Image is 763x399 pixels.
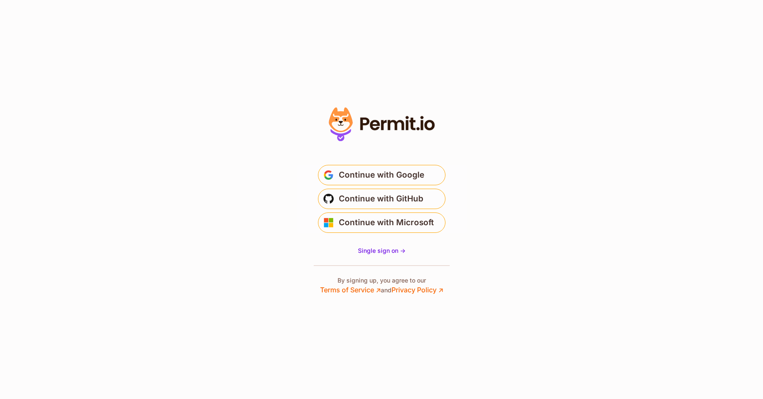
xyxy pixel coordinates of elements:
button: Continue with GitHub [318,189,445,209]
span: Single sign on -> [358,247,406,254]
button: Continue with Microsoft [318,212,445,233]
span: Continue with Google [339,168,424,182]
button: Continue with Google [318,165,445,185]
a: Privacy Policy ↗ [391,286,443,294]
a: Terms of Service ↗ [320,286,381,294]
a: Single sign on -> [358,246,406,255]
p: By signing up, you agree to our and [320,276,443,295]
span: Continue with Microsoft [339,216,434,229]
span: Continue with GitHub [339,192,423,206]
